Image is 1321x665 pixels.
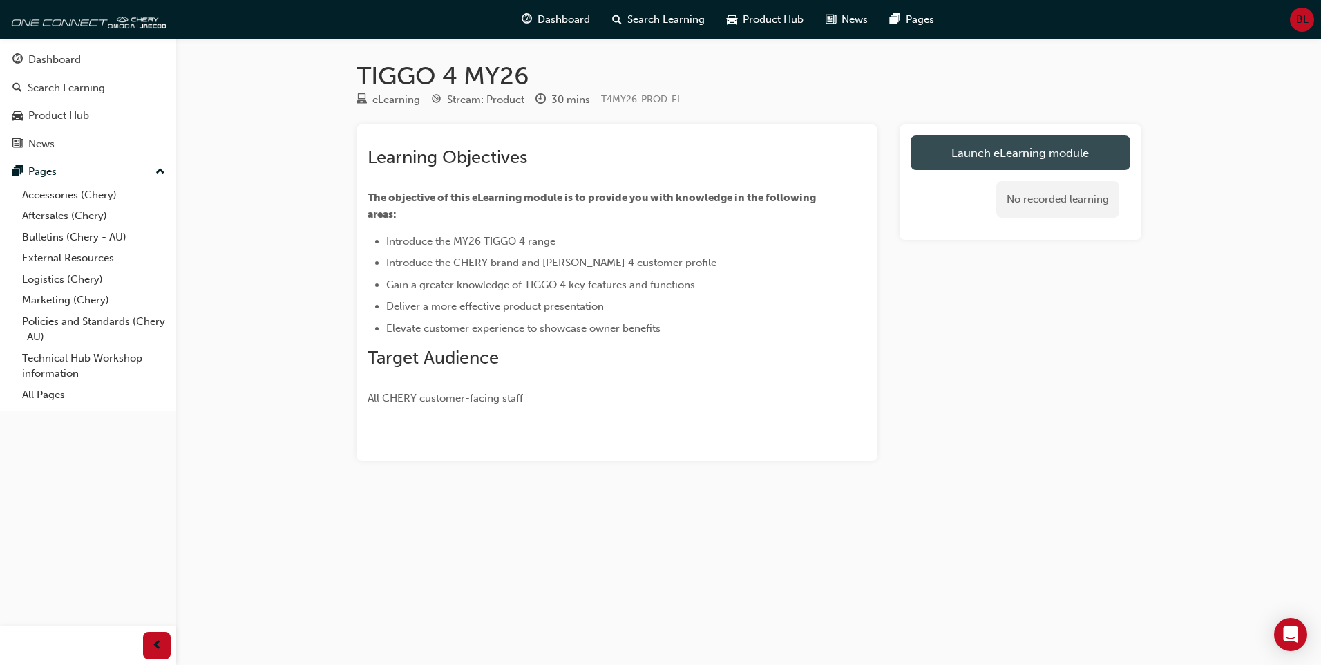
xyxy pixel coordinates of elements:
[28,52,81,68] div: Dashboard
[386,235,555,247] span: Introduce the MY26 TIGGO 4 range
[447,92,524,108] div: Stream: Product
[357,61,1141,91] h1: TIGGO 4 MY26
[826,11,836,28] span: news-icon
[431,91,524,109] div: Stream
[601,6,716,34] a: search-iconSearch Learning
[12,82,22,95] span: search-icon
[6,75,171,101] a: Search Learning
[12,138,23,151] span: news-icon
[12,166,23,178] span: pages-icon
[996,181,1119,218] div: No recorded learning
[386,300,604,312] span: Deliver a more effective product presentation
[1274,618,1307,651] div: Open Intercom Messenger
[522,11,532,28] span: guage-icon
[357,91,420,109] div: Type
[386,279,695,291] span: Gain a greater knowledge of TIGGO 4 key features and functions
[535,91,590,109] div: Duration
[551,92,590,108] div: 30 mins
[152,637,162,655] span: prev-icon
[17,205,171,227] a: Aftersales (Chery)
[879,6,945,34] a: pages-iconPages
[6,159,171,185] button: Pages
[368,191,818,221] span: The objective of this eLearning module is to provide you with knowledge in the following areas:
[368,347,499,368] span: Target Audience
[17,290,171,311] a: Marketing (Chery)
[727,11,737,28] span: car-icon
[372,92,420,108] div: eLearning
[601,93,682,105] span: Learning resource code
[716,6,815,34] a: car-iconProduct Hub
[1290,8,1314,32] button: BL
[431,94,441,106] span: target-icon
[6,131,171,157] a: News
[17,384,171,406] a: All Pages
[155,163,165,181] span: up-icon
[368,147,527,168] span: Learning Objectives
[17,185,171,206] a: Accessories (Chery)
[1296,12,1309,28] span: BL
[386,322,660,335] span: Elevate customer experience to showcase owner benefits
[12,54,23,66] span: guage-icon
[511,6,601,34] a: guage-iconDashboard
[535,94,546,106] span: clock-icon
[906,12,934,28] span: Pages
[842,12,868,28] span: News
[386,256,716,269] span: Introduce the CHERY brand and [PERSON_NAME] 4 customer profile
[17,227,171,248] a: Bulletins (Chery - AU)
[28,80,105,96] div: Search Learning
[815,6,879,34] a: news-iconNews
[6,103,171,129] a: Product Hub
[6,47,171,73] a: Dashboard
[743,12,804,28] span: Product Hub
[12,110,23,122] span: car-icon
[627,12,705,28] span: Search Learning
[17,311,171,348] a: Policies and Standards (Chery -AU)
[28,164,57,180] div: Pages
[7,6,166,33] img: oneconnect
[612,11,622,28] span: search-icon
[28,136,55,152] div: News
[17,269,171,290] a: Logistics (Chery)
[538,12,590,28] span: Dashboard
[6,44,171,159] button: DashboardSearch LearningProduct HubNews
[357,94,367,106] span: learningResourceType_ELEARNING-icon
[368,392,523,404] span: All CHERY customer-facing staff
[17,247,171,269] a: External Resources
[17,348,171,384] a: Technical Hub Workshop information
[911,135,1130,170] a: Launch eLearning module
[890,11,900,28] span: pages-icon
[28,108,89,124] div: Product Hub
